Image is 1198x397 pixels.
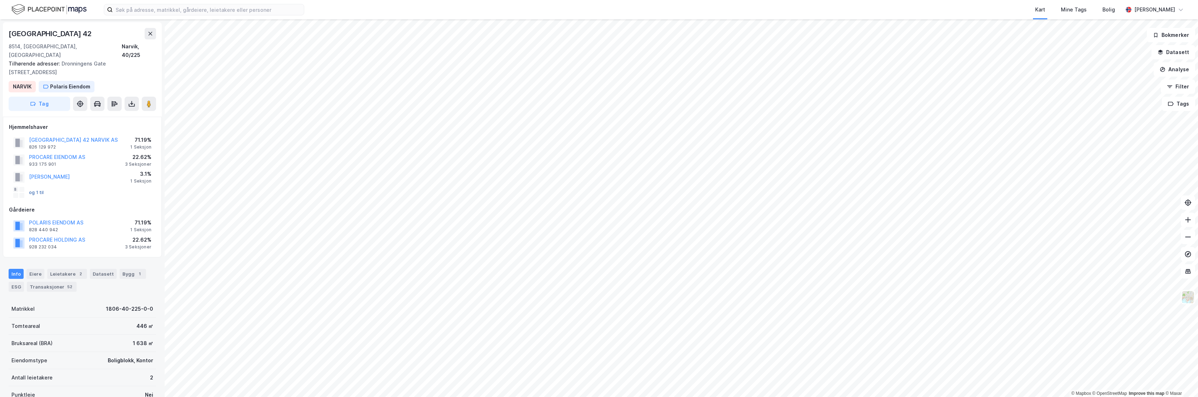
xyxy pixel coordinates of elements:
[47,269,87,279] div: Leietakere
[150,373,153,382] div: 2
[1147,28,1195,42] button: Bokmerker
[113,4,304,15] input: Søk på adresse, matrikkel, gårdeiere, leietakere eller personer
[1071,391,1091,396] a: Mapbox
[1035,5,1045,14] div: Kart
[125,161,151,167] div: 3 Seksjoner
[125,236,151,244] div: 22.62%
[1162,97,1195,111] button: Tags
[106,305,153,313] div: 1806-40-225-0-0
[130,136,151,144] div: 71.19%
[1134,5,1175,14] div: [PERSON_NAME]
[1181,290,1195,304] img: Z
[1129,391,1164,396] a: Improve this map
[9,60,62,67] span: Tilhørende adresser:
[108,356,153,365] div: Boligblokk, Kontor
[29,161,56,167] div: 933 175 901
[26,269,44,279] div: Eiere
[9,123,156,131] div: Hjemmelshaver
[1161,79,1195,94] button: Filter
[77,270,84,277] div: 2
[130,218,151,227] div: 71.19%
[120,269,146,279] div: Bygg
[11,305,35,313] div: Matrikkel
[9,42,122,59] div: 8514, [GEOGRAPHIC_DATA], [GEOGRAPHIC_DATA]
[130,144,151,150] div: 1 Seksjon
[29,144,56,150] div: 826 129 972
[9,205,156,214] div: Gårdeiere
[66,283,74,290] div: 52
[1162,363,1198,397] div: Kontrollprogram for chat
[136,322,153,330] div: 446 ㎡
[13,82,31,91] div: NARVIK
[1092,391,1127,396] a: OpenStreetMap
[9,59,150,77] div: Dronningens Gate [STREET_ADDRESS]
[9,97,70,111] button: Tag
[27,282,77,292] div: Transaksjoner
[90,269,117,279] div: Datasett
[1061,5,1087,14] div: Mine Tags
[9,28,93,39] div: [GEOGRAPHIC_DATA] 42
[9,282,24,292] div: ESG
[11,339,53,348] div: Bruksareal (BRA)
[9,269,24,279] div: Info
[130,178,151,184] div: 1 Seksjon
[29,244,57,250] div: 928 232 034
[125,153,151,161] div: 22.62%
[122,42,156,59] div: Narvik, 40/225
[130,227,151,233] div: 1 Seksjon
[1154,62,1195,77] button: Analyse
[11,356,47,365] div: Eiendomstype
[125,244,151,250] div: 3 Seksjoner
[29,227,58,233] div: 828 440 942
[1162,363,1198,397] iframe: Chat Widget
[136,270,143,277] div: 1
[1102,5,1115,14] div: Bolig
[133,339,153,348] div: 1 638 ㎡
[11,3,87,16] img: logo.f888ab2527a4732fd821a326f86c7f29.svg
[130,170,151,178] div: 3.1%
[11,322,40,330] div: Tomteareal
[50,82,90,91] div: Polaris Eiendom
[1151,45,1195,59] button: Datasett
[11,373,53,382] div: Antall leietakere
